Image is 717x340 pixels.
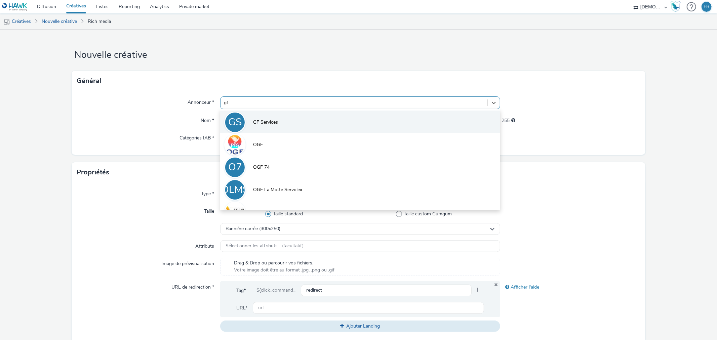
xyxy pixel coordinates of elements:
[38,13,80,30] a: Nouvelle créative
[253,302,484,314] input: url...
[472,285,484,297] span: }
[234,260,334,266] span: Drag & Drop ou parcourir vos fichiers.
[253,209,394,216] span: OGF [PERSON_NAME] FUNEBRES DIR DE [GEOGRAPHIC_DATA]
[225,135,245,155] img: OGF
[500,281,640,293] div: Afficher l'aide
[502,117,510,124] span: 255
[228,113,242,132] div: GS
[253,141,263,148] span: OGF
[228,158,242,177] div: O7
[226,243,304,249] span: Sélectionner les attributs... (facultatif)
[159,258,217,267] label: Image de prévisualisation
[2,3,28,11] img: undefined Logo
[251,285,301,297] div: ${click_command_
[198,115,217,124] label: Nom *
[253,119,278,126] span: GF Services
[3,18,10,25] img: mobile
[404,211,452,217] span: Taille custom Gumgum
[671,1,683,12] a: Hawk Academy
[273,211,303,217] span: Taille standard
[77,167,109,177] h3: Propriétés
[253,164,270,171] span: OGF 74
[221,180,249,199] div: OLMS
[198,188,217,197] label: Type *
[72,49,645,61] h1: Nouvelle créative
[234,267,334,273] span: Votre image doit être au format .jpg, .png ou .gif
[220,321,500,332] button: Ajouter Landing
[185,96,217,106] label: Annonceur *
[169,281,217,291] label: URL de redirection *
[671,1,681,12] img: Hawk Academy
[201,205,217,215] label: Taille
[77,76,101,86] h3: Général
[193,240,217,250] label: Attributs
[346,323,380,329] span: Ajouter Landing
[512,117,516,124] div: 255 caractères maximum
[704,2,710,12] div: EB
[253,186,302,193] span: OGF La Motte Servolex
[84,13,114,30] a: Rich media
[225,203,245,222] img: OGF POMPES FUNEBRES DIR DE LYON
[226,226,280,232] span: Bannière carrée (300x250)
[177,132,217,141] label: Catégories IAB *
